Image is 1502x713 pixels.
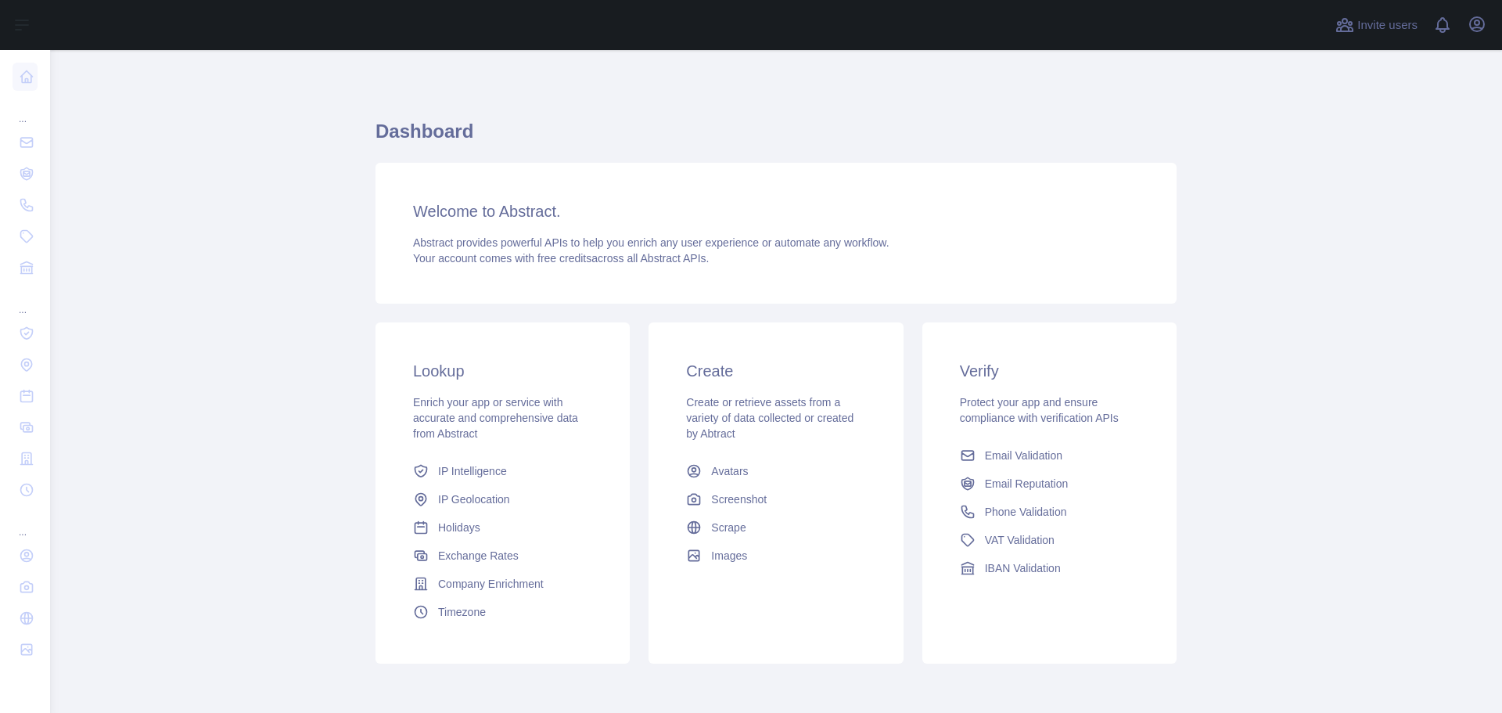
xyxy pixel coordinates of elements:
span: Scrape [711,520,746,535]
a: Scrape [680,513,871,542]
span: Invite users [1357,16,1418,34]
span: Exchange Rates [438,548,519,564]
span: VAT Validation [985,532,1055,548]
h3: Verify [960,360,1139,382]
span: Company Enrichment [438,576,544,592]
a: IBAN Validation [954,554,1145,582]
a: Email Reputation [954,470,1145,498]
span: Email Validation [985,448,1062,463]
a: IP Geolocation [407,485,598,513]
span: IBAN Validation [985,560,1061,576]
a: Holidays [407,513,598,542]
span: Holidays [438,520,480,535]
span: Images [711,548,747,564]
span: free credits [537,252,591,265]
a: Images [680,542,871,570]
a: Email Validation [954,441,1145,470]
a: Phone Validation [954,498,1145,526]
div: ... [13,94,38,125]
a: Exchange Rates [407,542,598,570]
span: Screenshot [711,492,767,507]
span: Avatars [711,463,748,479]
h3: Create [686,360,865,382]
div: ... [13,507,38,538]
a: Timezone [407,598,598,626]
span: Your account comes with across all Abstract APIs. [413,252,709,265]
span: Phone Validation [985,504,1067,520]
div: ... [13,285,38,316]
span: IP Intelligence [438,463,507,479]
button: Invite users [1332,13,1421,38]
a: Avatars [680,457,871,485]
a: Screenshot [680,485,871,513]
a: IP Intelligence [407,457,598,485]
span: Protect your app and ensure compliance with verification APIs [960,396,1119,424]
span: Timezone [438,604,486,620]
span: Email Reputation [985,476,1069,492]
a: Company Enrichment [407,570,598,598]
h3: Lookup [413,360,592,382]
h1: Dashboard [375,119,1177,157]
span: Enrich your app or service with accurate and comprehensive data from Abstract [413,396,578,440]
span: IP Geolocation [438,492,510,507]
h3: Welcome to Abstract. [413,200,1139,222]
span: Abstract provides powerful APIs to help you enrich any user experience or automate any workflow. [413,236,889,249]
span: Create or retrieve assets from a variety of data collected or created by Abtract [686,396,853,440]
a: VAT Validation [954,526,1145,554]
